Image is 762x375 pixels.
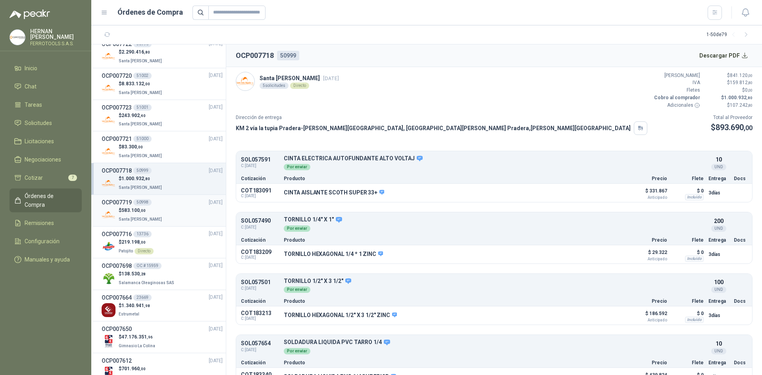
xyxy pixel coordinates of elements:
p: Docs [734,360,747,365]
span: C: [DATE] [241,255,279,260]
span: ,00 [137,145,143,149]
p: FERROTOOLS S.A.S. [30,41,82,46]
h3: OCP007716 [102,230,132,238]
span: 1.340.941 [121,303,150,308]
div: 23669 [133,294,152,301]
p: $ [705,87,752,94]
p: $ [119,302,150,310]
span: Manuales y ayuda [25,255,70,264]
span: [DATE] [209,357,223,365]
p: Docs [734,176,747,181]
p: $ [119,143,164,151]
a: OCP00772151000[DATE] Company Logo$83.300,00Santa [PERSON_NAME] [102,135,223,160]
div: 51001 [133,104,152,111]
p: $ [119,80,164,88]
div: Por enviar [284,164,310,170]
div: Por enviar [284,287,310,293]
span: Chat [25,82,37,91]
p: Adicionales [652,102,700,109]
a: OCP007698OC # 15959[DATE] Company Logo$138.530,28Salamanca Oleaginosas SAS [102,262,223,287]
p: 3 días [708,250,729,259]
p: SOL057591 [241,157,279,163]
p: TORNILLO 1/4" X 1" [284,216,704,223]
a: OCP00771950998[DATE] Company Logo$583.100,00Santa [PERSON_NAME] [102,198,223,223]
div: Directo [135,248,154,254]
h3: OCP007698 [102,262,132,270]
p: COT183091 [241,187,279,194]
p: SOLDADURA LIQUIDA PVC TARRO 1/4 [284,339,704,346]
div: UND [711,287,726,293]
span: 1.000.932 [724,95,752,100]
p: $ 331.867 [627,186,667,200]
div: Incluido [685,194,704,200]
img: Company Logo [102,81,115,95]
span: 47.176.351 [121,334,153,340]
a: OCP007650[DATE] Company Logo$47.176.351,96Gimnasio La Colina [102,325,223,350]
p: Flete [672,360,704,365]
span: Santa [PERSON_NAME] [119,154,162,158]
span: ,00 [140,240,146,244]
p: $ [705,79,752,87]
a: Inicio [10,61,82,76]
span: ,80 [748,81,752,85]
img: Company Logo [102,144,115,158]
span: Salamanca Oleaginosas SAS [119,281,174,285]
h3: OCP007721 [102,135,132,143]
p: Total al Proveedor [711,114,752,121]
span: ,00 [144,82,150,86]
p: $ 0 [672,186,704,196]
span: 219.198 [121,239,146,245]
p: TORNILLO HEXAGONAL 1/2" X 3 1/2" ZINC [284,312,397,319]
span: Inicio [25,64,37,73]
span: Órdenes de Compra [25,192,74,209]
h2: OCP007718 [236,50,274,61]
div: UND [711,225,726,232]
p: Flete [672,238,704,242]
img: Logo peakr [10,10,50,19]
span: 7 [68,175,77,181]
p: $ [119,207,164,214]
span: 107.242 [730,102,752,108]
p: $ 0 [672,248,704,257]
h1: Órdenes de Compra [117,7,183,18]
p: $ [119,175,164,183]
p: Cotización [241,176,279,181]
a: OCP00772051002[DATE] Company Logo$8.833.132,00Santa [PERSON_NAME] [102,71,223,96]
p: Entrega [708,176,729,181]
span: Gimnasio La Colina [119,344,155,348]
a: Configuración [10,234,82,249]
a: Chat [10,79,82,94]
span: [DATE] [209,230,223,238]
span: ,96 [147,335,153,339]
a: OCP00766423669[DATE] Company Logo$1.340.941,98Estrumetal [102,293,223,318]
div: OC # 15959 [133,263,162,269]
p: Cotización [241,299,279,304]
p: $ [119,112,164,119]
span: Santa [PERSON_NAME] [119,90,162,95]
span: Anticipado [627,257,667,261]
p: 10 [716,155,722,164]
a: Negociaciones [10,152,82,167]
span: [DATE] [209,104,223,111]
img: Company Logo [10,30,25,45]
h3: OCP007718 [102,166,132,175]
div: 50998 [133,199,152,206]
p: CINTA AISLANTE SCOTH SUPER 33+ [284,189,384,196]
p: $ [119,48,164,56]
span: [DATE] [209,325,223,333]
img: Company Logo [102,176,115,190]
p: Producto [284,176,623,181]
span: [DATE] [323,75,339,81]
span: Santa [PERSON_NAME] [119,217,162,221]
span: ,00 [748,73,752,78]
span: 583.100 [121,208,146,213]
span: Santa [PERSON_NAME] [119,185,162,190]
p: $ [705,72,752,79]
img: Company Logo [102,113,115,127]
div: 1 - 50 de 79 [706,29,752,41]
span: ,00 [748,88,752,92]
p: Cobro al comprador [652,94,700,102]
p: CINTA ELECTRICA AUTOFUNDANTE ALTO VOLTAJ [284,155,704,162]
div: 50999 [277,51,299,60]
span: C: [DATE] [241,347,279,353]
